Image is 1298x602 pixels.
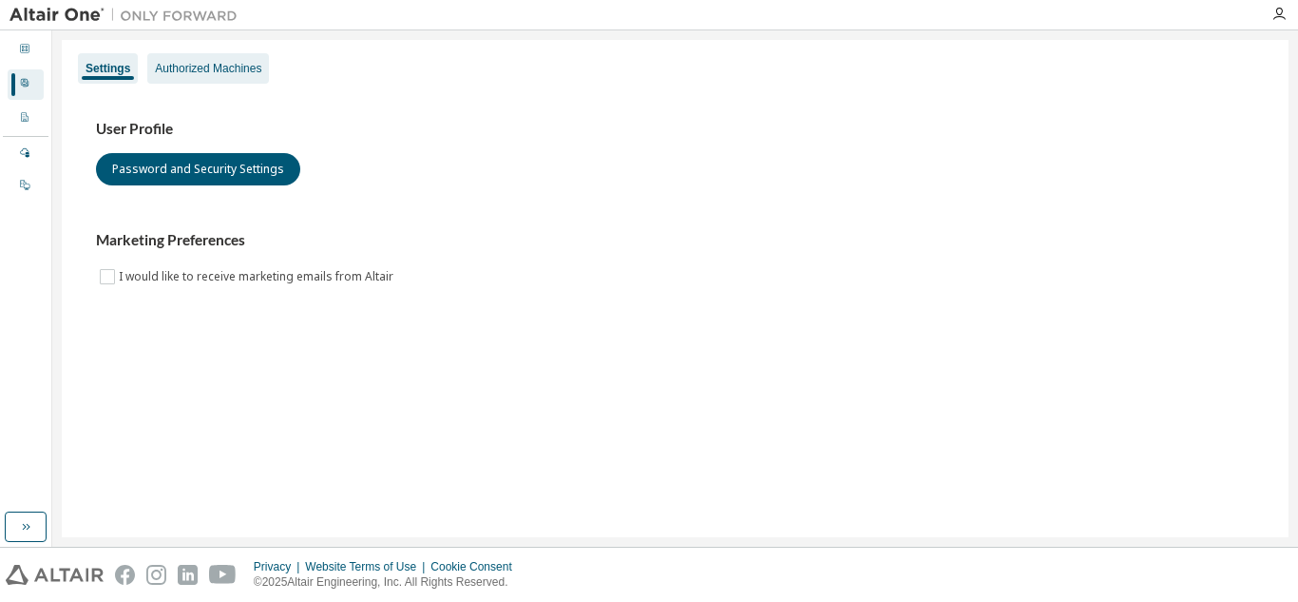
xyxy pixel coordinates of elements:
img: facebook.svg [115,565,135,585]
button: Password and Security Settings [96,153,300,185]
img: youtube.svg [209,565,237,585]
div: Settings [86,61,130,76]
div: Authorized Machines [155,61,261,76]
h3: User Profile [96,120,1254,139]
div: Cookie Consent [430,559,523,574]
h3: Marketing Preferences [96,231,1254,250]
div: Managed [8,139,44,169]
div: Website Terms of Use [305,559,430,574]
div: Privacy [254,559,305,574]
img: altair_logo.svg [6,565,104,585]
div: User Profile [8,69,44,100]
div: Company Profile [8,104,44,134]
img: instagram.svg [146,565,166,585]
div: Dashboard [8,35,44,66]
label: I would like to receive marketing emails from Altair [119,265,397,288]
img: Altair One [10,6,247,25]
p: © 2025 Altair Engineering, Inc. All Rights Reserved. [254,574,524,591]
div: On Prem [8,171,44,202]
img: linkedin.svg [178,565,198,585]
